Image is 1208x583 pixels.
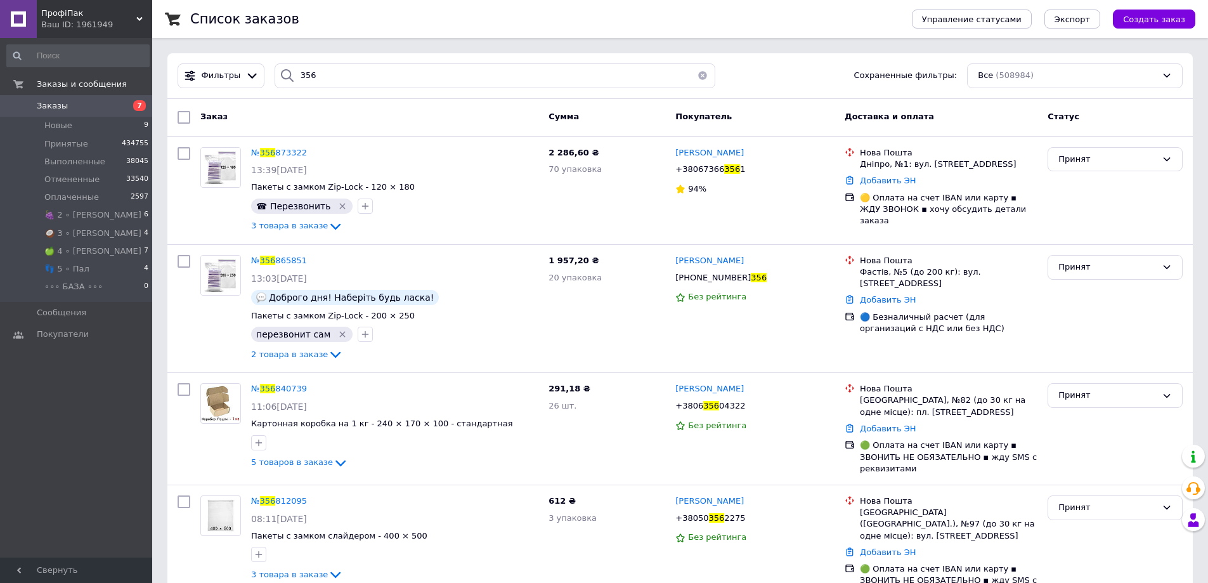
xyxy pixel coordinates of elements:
button: Создать заказ [1113,10,1195,29]
span: Управление статусами [922,15,1022,24]
span: 2 товара в заказе [251,350,328,359]
span: +38050 [675,513,708,523]
span: 3 товара в заказе [251,570,328,579]
span: Отмененные [44,174,100,185]
div: 🟢 Оплата на счет IBAN или карту ▪ ЗВОНИТЬ НЕ ОБЯЗАТЕЛЬНО ▪ жду SMS с реквизитами [860,440,1037,475]
span: 26 шт. [549,401,576,410]
span: 356 [703,401,719,410]
a: Добавить ЭН [860,547,916,557]
div: Нова Пошта [860,147,1037,159]
span: 33540 [126,174,148,185]
span: Сохраненные фильтры: [854,70,957,82]
span: Выполненные [44,156,105,167]
span: 3 упаковка [549,513,597,523]
span: Статус [1048,112,1079,121]
span: 840739 [275,384,307,393]
a: Фото товару [200,495,241,536]
span: 356 [724,164,740,174]
img: Фото товару [201,386,240,421]
input: Поиск [6,44,150,67]
span: 0 [144,281,148,292]
span: 70 упаковка [549,164,602,174]
div: Принят [1058,153,1157,166]
div: Нова Пошта [860,495,1037,507]
a: 5 товаров в заказе [251,457,348,467]
div: Нова Пошта [860,383,1037,395]
a: Пакеты с замком Zip-Lock - 120 × 180 [251,182,415,192]
span: № [251,148,260,157]
span: № [251,496,260,506]
span: Оплаченные [44,192,99,203]
a: [PERSON_NAME] [675,383,744,395]
span: 356 [260,496,276,506]
span: 291,18 ₴ [549,384,590,393]
span: +380635604322 [675,401,745,410]
span: 11:06[DATE] [251,402,307,412]
div: [GEOGRAPHIC_DATA] ([GEOGRAPHIC_DATA].), №97 (до 30 кг на одне місце): вул. [STREET_ADDRESS] [860,507,1037,542]
a: Добавить ЭН [860,295,916,305]
a: №356840739 [251,384,307,393]
span: 2275 [724,513,745,523]
span: ∘∘∘ БАЗА ∘∘∘ [44,281,103,292]
span: Создать заказ [1123,15,1185,24]
span: 434755 [122,138,148,150]
div: Принят [1058,501,1157,514]
span: 356 [751,273,767,282]
svg: Удалить метку [337,201,347,211]
span: 94% [688,184,706,193]
span: Без рейтинга [688,421,746,430]
span: Экспорт [1055,15,1090,24]
span: 873322 [275,148,307,157]
span: Покупатели [37,329,89,340]
span: Сумма [549,112,579,121]
span: Заказы и сообщения [37,79,127,90]
a: [PERSON_NAME] [675,255,744,267]
span: 38045 [126,156,148,167]
button: Управление статусами [912,10,1032,29]
div: [GEOGRAPHIC_DATA], №82 (до 30 кг на одне місце): пл. [STREET_ADDRESS] [860,395,1037,417]
div: Дніпро, №1: вул. [STREET_ADDRESS] [860,159,1037,170]
span: Новые [44,120,72,131]
div: Фастів, №5 (до 200 кг): вул. [STREET_ADDRESS] [860,266,1037,289]
span: 5 товаров в заказе [251,457,333,467]
h1: Список заказов [190,11,299,27]
span: [PERSON_NAME] [675,148,744,157]
a: Добавить ЭН [860,176,916,185]
input: Поиск по номеру заказа, ФИО покупателя, номеру телефона, Email, номеру накладной [275,63,716,88]
span: 2597 [131,192,148,203]
span: [PERSON_NAME] [675,256,744,265]
span: +380673663561 [675,164,745,174]
span: 08:11[DATE] [251,514,307,524]
span: 🥥 3 ∘ [PERSON_NAME] [44,228,141,239]
span: 🍇 2 ∘ [PERSON_NAME] [44,209,141,221]
a: Добавить ЭН [860,424,916,433]
span: № [251,384,260,393]
span: [PHONE_NUMBER]356 [675,273,767,282]
span: 04322 [719,401,745,410]
span: Доставка и оплата [845,112,934,121]
span: 356 [260,148,276,157]
span: +380503562275 [675,513,745,523]
span: Без рейтинга [688,532,746,542]
a: Фото товару [200,255,241,296]
img: Фото товару [201,256,240,295]
span: Сообщения [37,307,86,318]
span: [PERSON_NAME] [675,496,744,506]
div: Принят [1058,261,1157,274]
div: Принят [1058,389,1157,402]
a: [PERSON_NAME] [675,495,744,508]
a: Пакеты с замком слайдером - 400 × 500 [251,531,427,540]
span: Все [978,70,993,82]
span: Фильтры [202,70,241,82]
span: 🍏 4 ∘ [PERSON_NAME] [44,246,141,257]
span: [PERSON_NAME] [675,384,744,393]
img: Фото товару [204,496,238,535]
div: 🟡 Оплата на счет IBAN или карту ▪ ЖДУ ЗВОНОК ▪ хочу обсудить детали заказа [860,192,1037,227]
span: перезвонит сам [256,329,330,339]
div: Нова Пошта [860,255,1037,266]
svg: Удалить метку [337,329,347,339]
span: [PHONE_NUMBER] [675,273,751,282]
span: 7 [144,246,148,257]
